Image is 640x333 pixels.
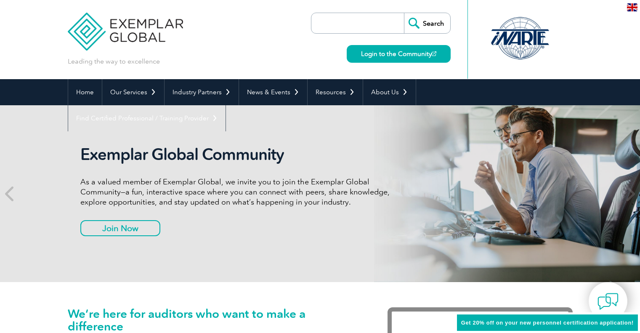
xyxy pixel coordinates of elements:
img: contact-chat.png [598,291,619,312]
a: Find Certified Professional / Training Provider [68,105,226,131]
a: Login to the Community [347,45,451,63]
p: Leading the way to excellence [68,57,160,66]
img: en [627,3,637,11]
a: About Us [363,79,416,105]
a: Join Now [80,220,160,236]
span: Get 20% off on your new personnel certification application! [461,320,634,326]
a: Our Services [102,79,164,105]
input: Search [404,13,450,33]
h2: Exemplar Global Community [80,145,396,164]
img: open_square.png [432,51,436,56]
h1: We’re here for auditors who want to make a difference [68,307,362,333]
p: As a valued member of Exemplar Global, we invite you to join the Exemplar Global Community—a fun,... [80,177,396,207]
a: Resources [308,79,363,105]
a: Industry Partners [165,79,239,105]
a: News & Events [239,79,307,105]
a: Home [68,79,102,105]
